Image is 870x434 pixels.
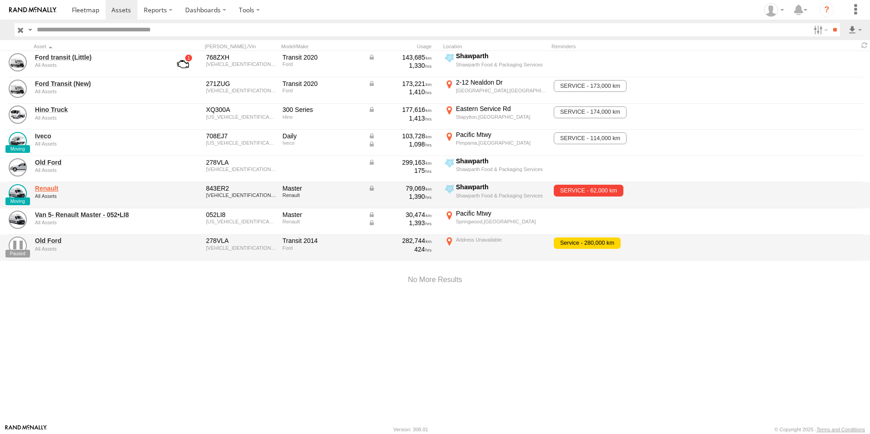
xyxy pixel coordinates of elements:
[35,141,160,146] div: undefined
[554,106,626,118] span: SERVICE - 174,000 km
[206,106,276,114] div: XQ300A
[35,80,160,88] a: Ford Transit (New)
[367,43,440,50] div: Usage
[35,220,160,225] div: undefined
[368,245,432,253] div: 424
[206,114,276,120] div: JHHUCS5F30K035764
[206,132,276,140] div: 708EJ7
[206,167,276,172] div: WF0XXXTTGXEY56137
[34,43,161,50] div: Click to Sort
[456,166,546,172] div: Shawparth Food & Packaging Services
[5,425,47,434] a: Visit our Website
[283,211,362,219] div: Master
[456,131,546,139] div: Pacific Mtwy
[206,192,276,198] div: VF1MAFFVHN0843447
[35,62,160,68] div: undefined
[35,158,160,167] a: Old Ford
[35,53,160,61] a: Ford transit (Little)
[283,88,362,93] div: Ford
[443,236,548,260] label: Click to View Current Location
[443,105,548,129] label: Click to View Current Location
[206,53,276,61] div: 768ZXH
[774,427,865,432] div: © Copyright 2025 -
[810,23,830,36] label: Search Filter Options
[35,115,160,121] div: undefined
[368,114,432,122] div: 1,413
[283,61,362,67] div: Ford
[35,237,160,245] a: Old Ford
[819,3,834,17] i: ?
[847,23,863,36] label: Export results as...
[368,53,432,61] div: Data from Vehicle CANbus
[368,211,432,219] div: Data from Vehicle CANbus
[206,211,276,219] div: 052LI8
[9,158,27,177] a: View Asset Details
[283,132,362,140] div: Daily
[551,43,697,50] div: Reminders
[9,53,27,71] a: View Asset Details
[368,237,432,245] div: 282,744
[443,183,548,207] label: Click to View Current Location
[9,80,27,98] a: View Asset Details
[456,78,546,86] div: 2-12 Nealdon Dr
[456,114,546,120] div: Stapylton,[GEOGRAPHIC_DATA]
[35,193,160,199] div: undefined
[456,61,546,68] div: Shawparth Food & Packaging Services
[9,211,27,229] a: View Asset Details
[368,132,432,140] div: Data from Vehicle CANbus
[283,237,362,245] div: Transit 2014
[456,140,546,146] div: Pimpama,[GEOGRAPHIC_DATA]
[456,105,546,113] div: Eastern Service Rd
[283,140,362,146] div: Iveco
[206,61,276,67] div: WF0EXXTTRELA27388
[456,157,546,165] div: Shawparth
[9,7,56,13] img: rand-logo.svg
[35,132,160,140] a: Iveco
[368,192,432,201] div: 1,390
[35,106,160,114] a: Hino Truck
[443,209,548,234] label: Click to View Current Location
[283,219,362,224] div: Renault
[283,106,362,114] div: 300 Series
[35,184,160,192] a: Renault
[206,80,276,88] div: 271ZUG
[368,106,432,114] div: Data from Vehicle CANbus
[206,219,276,224] div: VF1MAF5V6R0864986
[283,53,362,61] div: Transit 2020
[394,427,428,432] div: Version: 308.01
[206,158,276,167] div: 278VLA
[35,211,160,219] a: Van 5- Renault Master - 052•LI8
[35,246,160,252] div: undefined
[368,61,432,70] div: 1,330
[368,158,432,167] div: Data from Vehicle CANbus
[283,114,362,120] div: Hino
[283,245,362,251] div: Ford
[456,52,546,60] div: Shawparth
[206,184,276,192] div: 843ER2
[456,87,546,94] div: [GEOGRAPHIC_DATA],[GEOGRAPHIC_DATA]
[281,43,363,50] div: Model/Make
[35,167,160,173] div: undefined
[817,427,865,432] a: Terms and Conditions
[206,88,276,93] div: WF0EXXTTRELB67592
[443,52,548,76] label: Click to View Current Location
[554,80,626,92] span: SERVICE - 173,000 km
[205,43,278,50] div: [PERSON_NAME]./Vin
[443,78,548,103] label: Click to View Current Location
[761,3,787,17] div: Darren Ward
[456,218,546,225] div: Springwood,[GEOGRAPHIC_DATA]
[554,132,626,144] span: SERVICE - 114,000 km
[368,184,432,192] div: Data from Vehicle CANbus
[283,80,362,88] div: Transit 2020
[456,209,546,217] div: Pacific Mtwy
[283,184,362,192] div: Master
[368,219,432,227] div: Data from Vehicle CANbus
[368,88,432,96] div: 1,410
[443,43,548,50] div: Location
[554,237,620,249] span: Service - 280,000 km
[206,237,276,245] div: 278VLA
[9,184,27,202] a: View Asset Details
[456,192,546,199] div: Shawparth Food & Packaging Services
[206,140,276,146] div: ZCFCG35A805468985
[26,23,34,36] label: Search Query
